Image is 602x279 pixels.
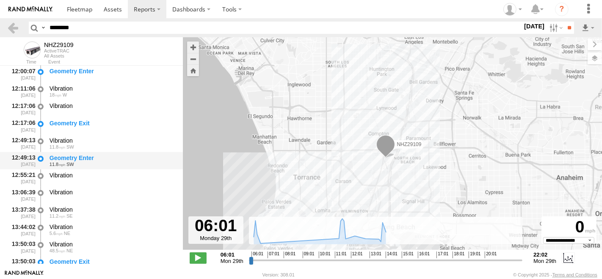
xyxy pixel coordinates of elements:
i: ? [555,3,569,16]
div: 12:49:13 [DATE] [7,135,36,151]
span: 09:01 [303,251,315,258]
span: 11:01 [335,251,347,258]
div: Time [7,60,36,64]
div: Vibration [50,102,175,110]
div: 12:11:06 [DATE] [7,83,36,99]
div: Version: 308.01 [262,272,295,277]
div: All Assets [44,53,74,58]
span: 5.6 [50,231,63,236]
strong: 22:02 [533,251,556,258]
div: © Copyright 2025 - [513,272,597,277]
div: Vibration [50,85,175,92]
span: 11.2 [50,213,65,218]
div: NHZ29109 - View Asset History [44,41,74,48]
span: 11.8 [50,144,65,149]
span: 16:01 [418,251,430,258]
span: Heading: 31 [66,248,73,253]
span: Mon 29th Sep 2025 [221,258,243,264]
button: Zoom out [187,53,199,65]
span: Mon 29th Sep 2025 [533,258,556,264]
div: Vibration [50,223,175,231]
a: Terms and Conditions [552,272,597,277]
span: Heading: 244 [66,162,74,167]
span: 18 [50,92,61,97]
div: Vibration [50,188,175,196]
span: 11.8 [50,162,65,167]
div: 13:44:02 [DATE] [7,222,36,238]
span: Heading: 64 [64,231,70,236]
div: Event [48,60,183,64]
div: Vibration [50,171,175,179]
span: 15:01 [402,251,414,258]
div: 13:37:38 [DATE] [7,205,36,221]
div: Geometry Enter [50,154,175,162]
div: Vibration [50,206,175,213]
span: 48.5 [50,248,65,253]
label: Search Filter Options [546,22,564,34]
div: ActiveTRAC [44,48,74,53]
span: 08:01 [284,251,295,258]
div: 13:06:39 [DATE] [7,188,36,203]
span: 07:01 [268,251,279,258]
div: Geometry Exit [50,258,175,265]
div: 12:00:07 [DATE] [7,66,36,82]
a: Back to previous Page [7,22,19,34]
span: 18:01 [453,251,464,258]
img: rand-logo.svg [8,6,52,12]
div: 12:49:13 [DATE] [7,153,36,169]
span: 06:01 [251,251,263,258]
span: Heading: 253 [63,92,67,97]
span: 17:01 [436,251,448,258]
div: 0 [543,218,595,237]
div: 13:50:03 [DATE] [7,239,36,255]
div: 12:17:06 [DATE] [7,101,36,116]
div: Vibration [50,137,175,144]
span: 10:01 [319,251,331,258]
strong: 06:01 [221,251,243,258]
span: 13:01 [370,251,381,258]
button: Zoom Home [187,65,199,76]
label: Export results as... [581,22,595,34]
a: Visit our Website [5,271,44,279]
button: Zoom in [187,41,199,53]
span: 12:01 [351,251,363,258]
div: 13:50:03 [DATE] [7,257,36,272]
div: 12:55:21 [DATE] [7,170,36,186]
span: 19:01 [469,251,480,258]
div: Zulema McIntosch [500,3,525,16]
label: Search Query [40,22,47,34]
span: 20:01 [485,251,497,258]
label: Play/Stop [190,252,207,263]
span: 14:01 [386,251,398,258]
div: Geometry Enter [50,67,175,75]
span: NHZ29109 [397,141,421,147]
label: [DATE] [522,22,546,31]
div: Geometry Exit [50,119,175,127]
span: Heading: 136 [66,213,73,218]
div: Vibration [50,240,175,248]
span: Heading: 244 [66,144,74,149]
div: 12:17:06 [DATE] [7,118,36,134]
